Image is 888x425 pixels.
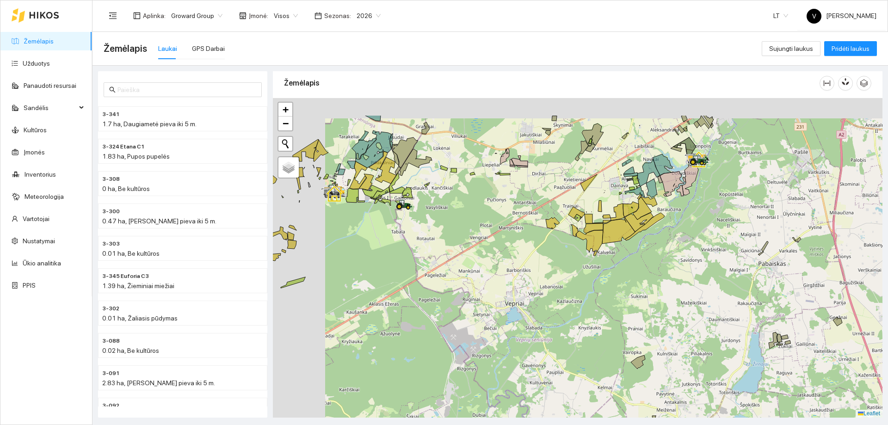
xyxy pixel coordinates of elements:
[820,76,834,91] button: column-width
[274,9,298,23] span: Visos
[820,80,834,87] span: column-width
[24,99,76,117] span: Sandėlis
[104,6,122,25] button: menu-fold
[158,43,177,54] div: Laukai
[283,117,289,129] span: −
[102,207,120,216] span: 3-300
[102,142,145,151] span: 3-324 Etana C1
[283,104,289,115] span: +
[143,11,166,21] span: Aplinka :
[24,148,45,156] a: Įmonės
[102,282,174,289] span: 1.39 ha, Žieminiai miežiai
[192,43,225,54] div: GPS Darbai
[23,282,36,289] a: PPIS
[171,9,222,23] span: Groward Group
[102,110,120,119] span: 3-341
[278,157,299,178] a: Layers
[314,12,322,19] span: calendar
[104,41,147,56] span: Žemėlapis
[278,117,292,130] a: Zoom out
[762,41,820,56] button: Sujungti laukus
[832,43,869,54] span: Pridėti laukus
[762,45,820,52] a: Sujungti laukus
[278,137,292,151] button: Initiate a new search
[102,337,120,345] span: 3-088
[102,379,215,387] span: 2.83 ha, [PERSON_NAME] pieva iki 5 m.
[357,9,381,23] span: 2026
[23,215,49,222] a: Vartotojai
[102,401,119,410] span: 3-092
[102,240,120,248] span: 3-303
[102,369,120,378] span: 3-091
[824,45,877,52] a: Pridėti laukus
[117,85,256,95] input: Paieška
[824,41,877,56] button: Pridėti laukus
[23,237,55,245] a: Nustatymai
[102,175,120,184] span: 3-308
[102,217,216,225] span: 0.47 ha, [PERSON_NAME] pieva iki 5 m.
[25,193,64,200] a: Meteorologija
[133,12,141,19] span: layout
[102,250,160,257] span: 0.01 ha, Be kultūros
[807,12,876,19] span: [PERSON_NAME]
[812,9,816,24] span: V
[23,259,61,267] a: Ūkio analitika
[25,171,56,178] a: Inventorius
[24,37,54,45] a: Žemėlapis
[773,9,788,23] span: LT
[284,70,820,96] div: Žemėlapis
[102,153,170,160] span: 1.83 ha, Pupos pupelės
[249,11,268,21] span: Įmonė :
[278,103,292,117] a: Zoom in
[109,12,117,20] span: menu-fold
[102,304,119,313] span: 3-302
[769,43,813,54] span: Sujungti laukus
[24,126,47,134] a: Kultūros
[102,185,150,192] span: 0 ha, Be kultūros
[239,12,247,19] span: shop
[102,347,159,354] span: 0.02 ha, Be kultūros
[109,86,116,93] span: search
[23,60,50,67] a: Užduotys
[102,272,149,281] span: 3-345 Euforia C3
[102,314,178,322] span: 0.01 ha, Žaliasis pūdymas
[858,410,880,417] a: Leaflet
[324,11,351,21] span: Sezonas :
[102,120,197,128] span: 1.7 ha, Daugiametė pieva iki 5 m.
[24,82,76,89] a: Panaudoti resursai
